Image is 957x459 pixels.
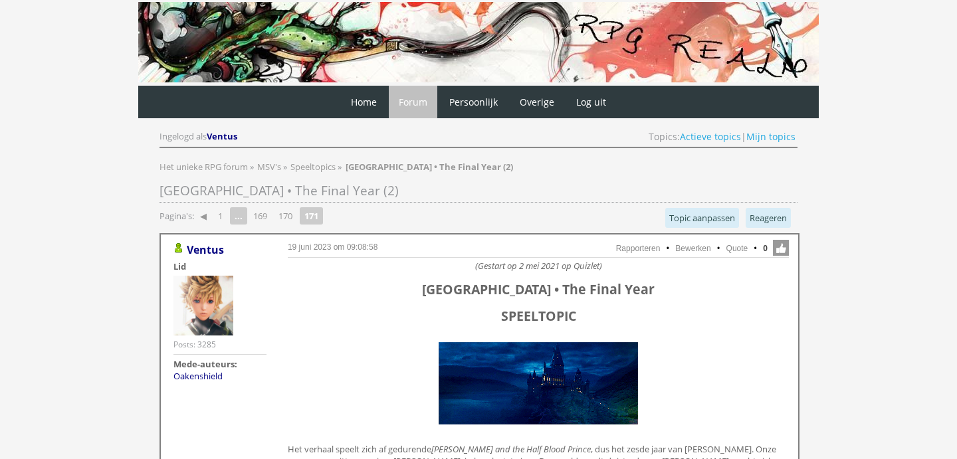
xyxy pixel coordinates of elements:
img: RPG Realm - Banner [138,2,819,82]
div: Ingelogd als [159,130,239,143]
a: Rapporteren [616,244,661,253]
img: Gebruiker is online [173,243,184,254]
span: Topics: | [649,130,796,143]
span: » [283,161,287,173]
a: Het unieke RPG forum [159,161,250,173]
a: Quote [726,244,748,253]
i: (Gestart op 2 mei 2021 op Quizlet) [475,260,602,272]
i: [PERSON_NAME] and the Half Blood Prince [431,443,591,455]
a: Oakenshield [173,370,223,382]
a: Mijn topics [746,130,796,143]
img: giphy.gif [435,339,641,428]
a: Home [341,86,387,118]
span: ... [230,207,247,225]
a: Ventus [187,242,224,257]
span: Ventus [207,130,237,142]
div: Posts: 3285 [173,339,216,350]
span: Pagina's: [159,210,194,223]
span: 0 [763,242,768,254]
span: » [338,161,342,173]
a: ◀ [195,207,212,225]
span: [GEOGRAPHIC_DATA] • The Final Year (2) [159,182,399,199]
div: Lid [173,260,266,272]
img: Ventus [173,276,233,335]
a: Bewerken [675,244,710,253]
a: 19 juni 2023 om 09:08:58 [288,242,377,252]
a: Speeltopics [290,161,338,173]
a: MSV's [257,161,283,173]
a: Topic aanpassen [665,208,739,228]
span: Speeltopics [290,161,336,173]
a: Actieve topics [680,130,741,143]
span: Het unieke RPG forum [159,161,248,173]
span: » [250,161,254,173]
a: Overige [510,86,564,118]
a: Forum [389,86,437,118]
a: Reageren [746,208,791,228]
strong: Mede-auteurs: [173,358,237,370]
a: Log uit [566,86,616,118]
a: 1 [213,207,228,225]
a: 169 [248,207,272,225]
a: 170 [273,207,298,225]
span: MSV's [257,161,281,173]
a: Persoonlijk [439,86,508,118]
a: Ventus [207,130,239,142]
strong: 171 [300,207,323,225]
strong: [GEOGRAPHIC_DATA] • The Final Year (2) [346,161,513,173]
span: [GEOGRAPHIC_DATA] • The Final Year SPEELTOPIC [422,280,655,325]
